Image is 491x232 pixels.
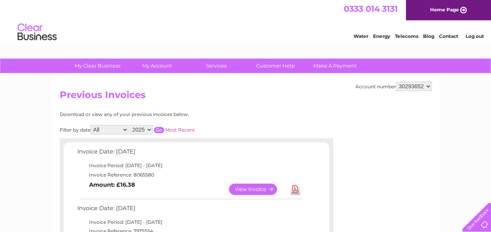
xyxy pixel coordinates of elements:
td: Invoice Date: [DATE] [75,203,304,218]
img: logo.png [17,20,57,44]
div: Clear Business is a trading name of Verastar Limited (registered in [GEOGRAPHIC_DATA] No. 3667643... [61,4,430,38]
b: Amount: £16.38 [89,181,135,188]
a: Log out [465,33,484,39]
td: Invoice Period: [DATE] - [DATE] [75,161,304,170]
a: Telecoms [395,33,418,39]
a: My Account [125,59,189,73]
div: Download or view any of your previous invoices below. [60,112,265,117]
td: Invoice Date: [DATE] [75,146,304,161]
a: Services [184,59,248,73]
a: Most Recent [165,127,195,133]
td: Invoice Period: [DATE] - [DATE] [75,218,304,227]
a: Customer Help [243,59,308,73]
a: Contact [439,33,458,39]
a: Energy [373,33,390,39]
a: Blog [423,33,434,39]
a: View [229,184,286,195]
a: Make A Payment [303,59,367,73]
div: Account number [355,82,432,91]
td: Invoice Reference: 8065580 [75,170,304,180]
div: Filter by date [60,125,265,134]
a: Download [290,184,300,195]
h2: Previous Invoices [60,89,432,104]
a: Water [354,33,368,39]
a: 0333 014 3131 [344,4,398,14]
a: My Clear Business [65,59,130,73]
